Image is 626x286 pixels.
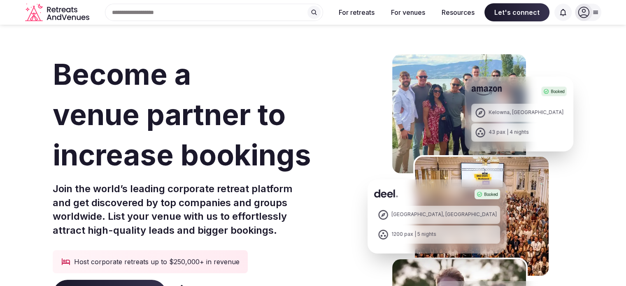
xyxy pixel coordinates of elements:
[384,3,432,21] button: For venues
[435,3,481,21] button: Resources
[53,54,354,175] h1: Become a venue partner to increase bookings
[391,53,528,175] img: Amazon Kelowna Retreat
[541,86,567,96] div: Booked
[391,231,436,238] div: 1200 pax | 5 nights
[25,3,91,22] svg: Retreats and Venues company logo
[484,3,549,21] span: Let's connect
[332,3,381,21] button: For retreats
[489,129,529,136] div: 43 pax | 4 nights
[489,109,563,116] div: Kelowna, [GEOGRAPHIC_DATA]
[53,182,354,237] p: Join the world’s leading corporate retreat platform and get discovered by top companies and group...
[25,3,91,22] a: Visit the homepage
[391,211,497,218] div: [GEOGRAPHIC_DATA], [GEOGRAPHIC_DATA]
[53,250,248,273] div: Host corporate retreats up to $250,000+ in revenue
[475,189,500,199] div: Booked
[413,155,550,277] img: Deel Spain Retreat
